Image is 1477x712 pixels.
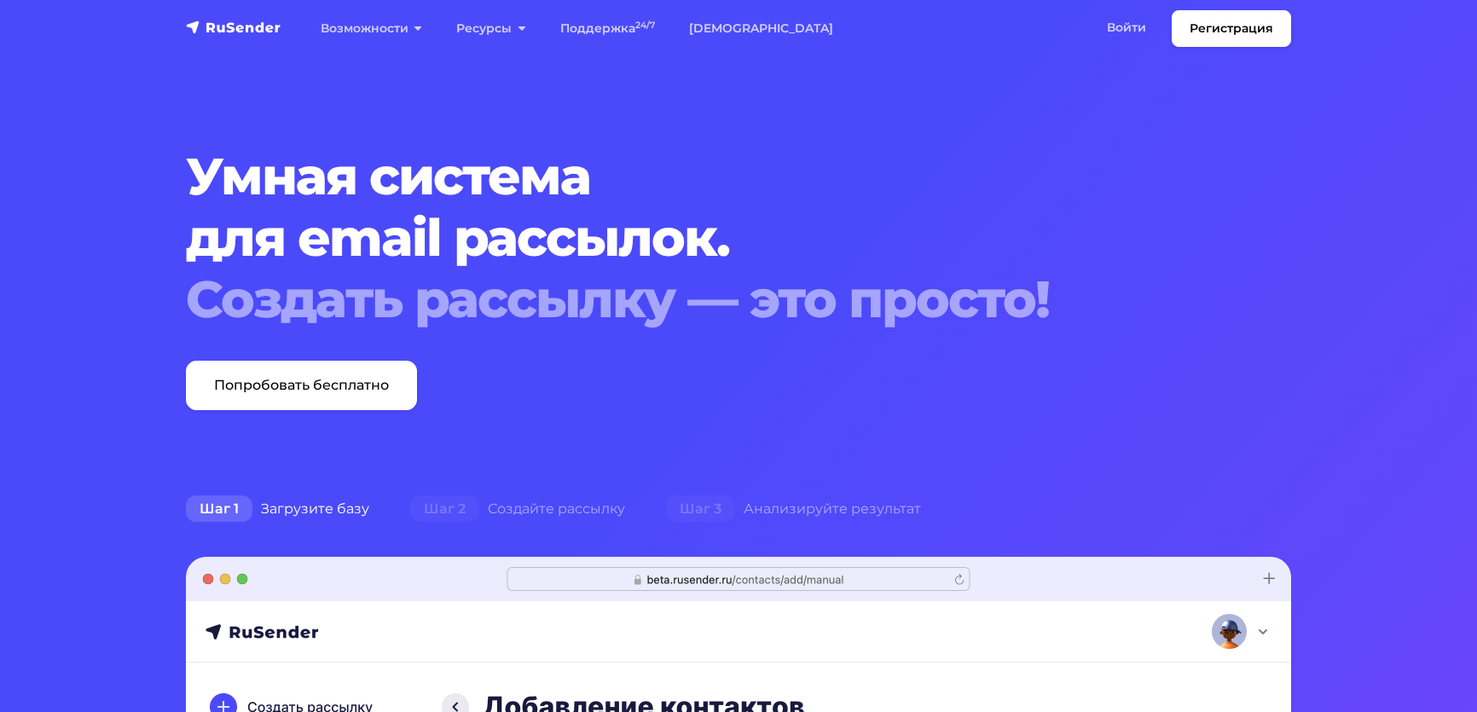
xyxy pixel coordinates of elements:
[646,492,941,526] div: Анализируйте результат
[666,495,735,523] span: Шаг 3
[410,495,479,523] span: Шаг 2
[1172,10,1291,47] a: Регистрация
[186,19,281,36] img: RuSender
[304,11,439,46] a: Возможности
[165,492,390,526] div: Загрузите базу
[186,495,252,523] span: Шаг 1
[186,269,1197,330] div: Создать рассылку — это просто!
[439,11,542,46] a: Ресурсы
[186,361,417,410] a: Попробовать бесплатно
[1090,10,1163,45] a: Войти
[672,11,850,46] a: [DEMOGRAPHIC_DATA]
[186,146,1197,330] h1: Умная система для email рассылок.
[390,492,646,526] div: Создайте рассылку
[543,11,672,46] a: Поддержка24/7
[635,20,655,31] sup: 24/7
